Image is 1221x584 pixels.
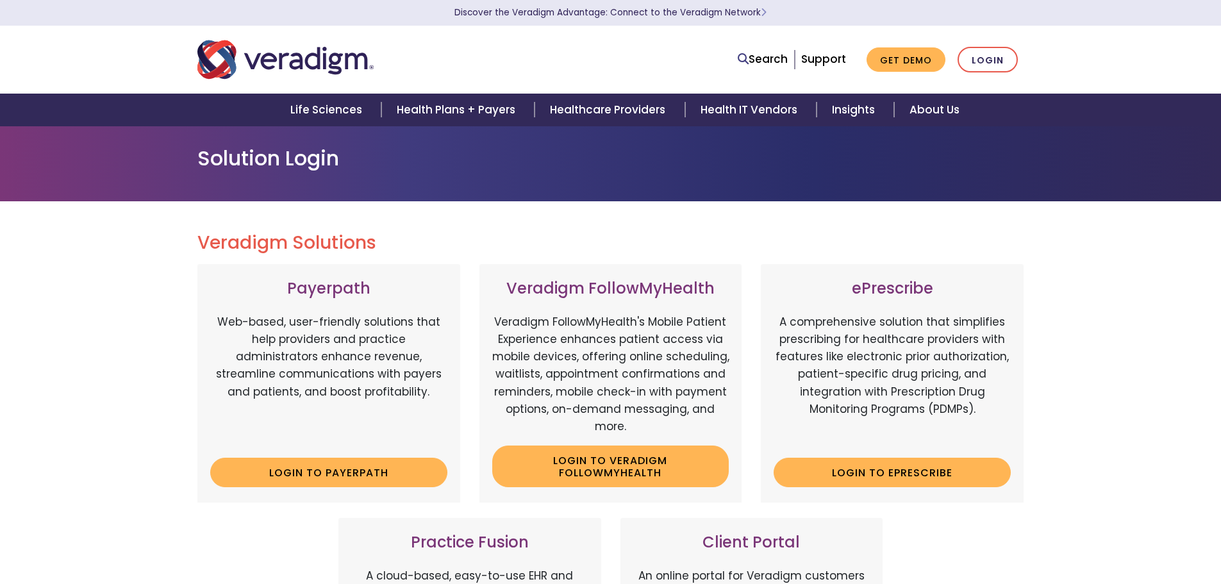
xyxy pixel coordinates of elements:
[867,47,945,72] a: Get Demo
[774,279,1011,298] h3: ePrescribe
[492,313,729,435] p: Veradigm FollowMyHealth's Mobile Patient Experience enhances patient access via mobile devices, o...
[492,446,729,487] a: Login to Veradigm FollowMyHealth
[958,47,1018,73] a: Login
[535,94,685,126] a: Healthcare Providers
[210,458,447,487] a: Login to Payerpath
[894,94,975,126] a: About Us
[738,51,788,68] a: Search
[197,232,1024,254] h2: Veradigm Solutions
[275,94,381,126] a: Life Sciences
[197,38,374,81] img: Veradigm logo
[210,279,447,298] h3: Payerpath
[774,458,1011,487] a: Login to ePrescribe
[817,94,894,126] a: Insights
[685,94,817,126] a: Health IT Vendors
[774,313,1011,448] p: A comprehensive solution that simplifies prescribing for healthcare providers with features like ...
[801,51,846,67] a: Support
[761,6,767,19] span: Learn More
[351,533,588,552] h3: Practice Fusion
[197,146,1024,171] h1: Solution Login
[210,313,447,448] p: Web-based, user-friendly solutions that help providers and practice administrators enhance revenu...
[454,6,767,19] a: Discover the Veradigm Advantage: Connect to the Veradigm NetworkLearn More
[492,279,729,298] h3: Veradigm FollowMyHealth
[633,533,870,552] h3: Client Portal
[381,94,535,126] a: Health Plans + Payers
